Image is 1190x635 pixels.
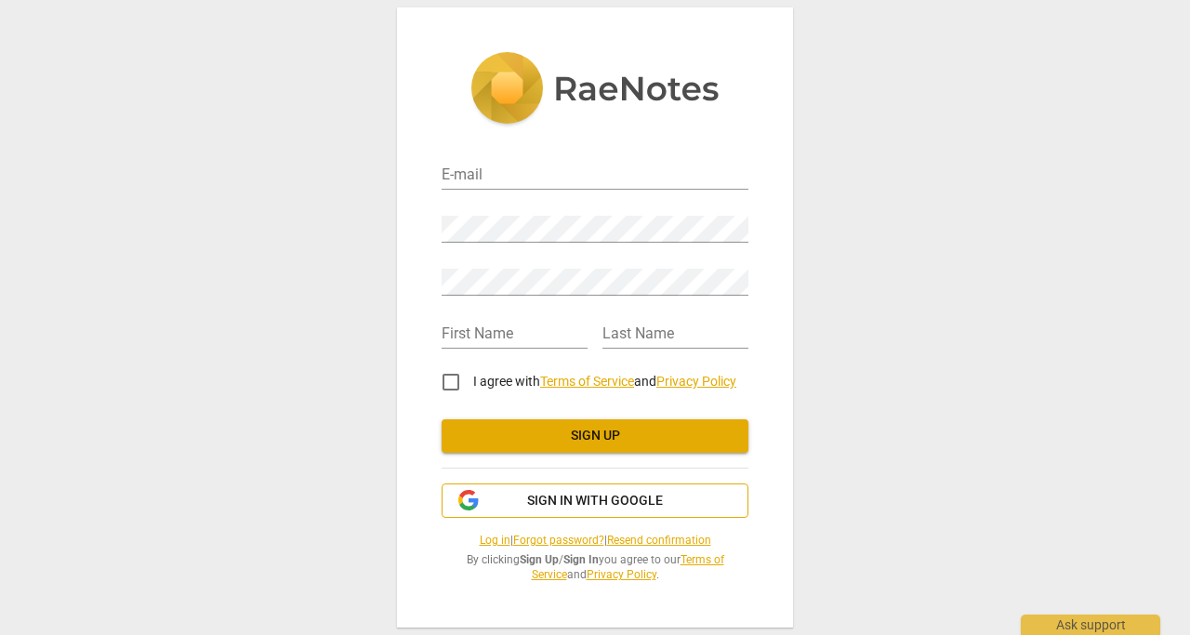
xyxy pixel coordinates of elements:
a: Terms of Service [540,374,634,389]
a: Log in [480,534,510,547]
a: Privacy Policy [587,568,656,581]
button: Sign in with Google [442,483,748,519]
b: Sign Up [520,553,559,566]
span: By clicking / you agree to our and . [442,552,748,583]
a: Terms of Service [532,553,724,582]
img: 5ac2273c67554f335776073100b6d88f.svg [470,52,720,128]
a: Privacy Policy [656,374,736,389]
span: I agree with and [473,374,736,389]
b: Sign In [563,553,599,566]
span: Sign in with Google [527,492,663,510]
a: Resend confirmation [607,534,711,547]
button: Sign up [442,419,748,453]
a: Forgot password? [513,534,604,547]
span: | | [442,533,748,549]
span: Sign up [456,427,734,445]
div: Ask support [1021,615,1160,635]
